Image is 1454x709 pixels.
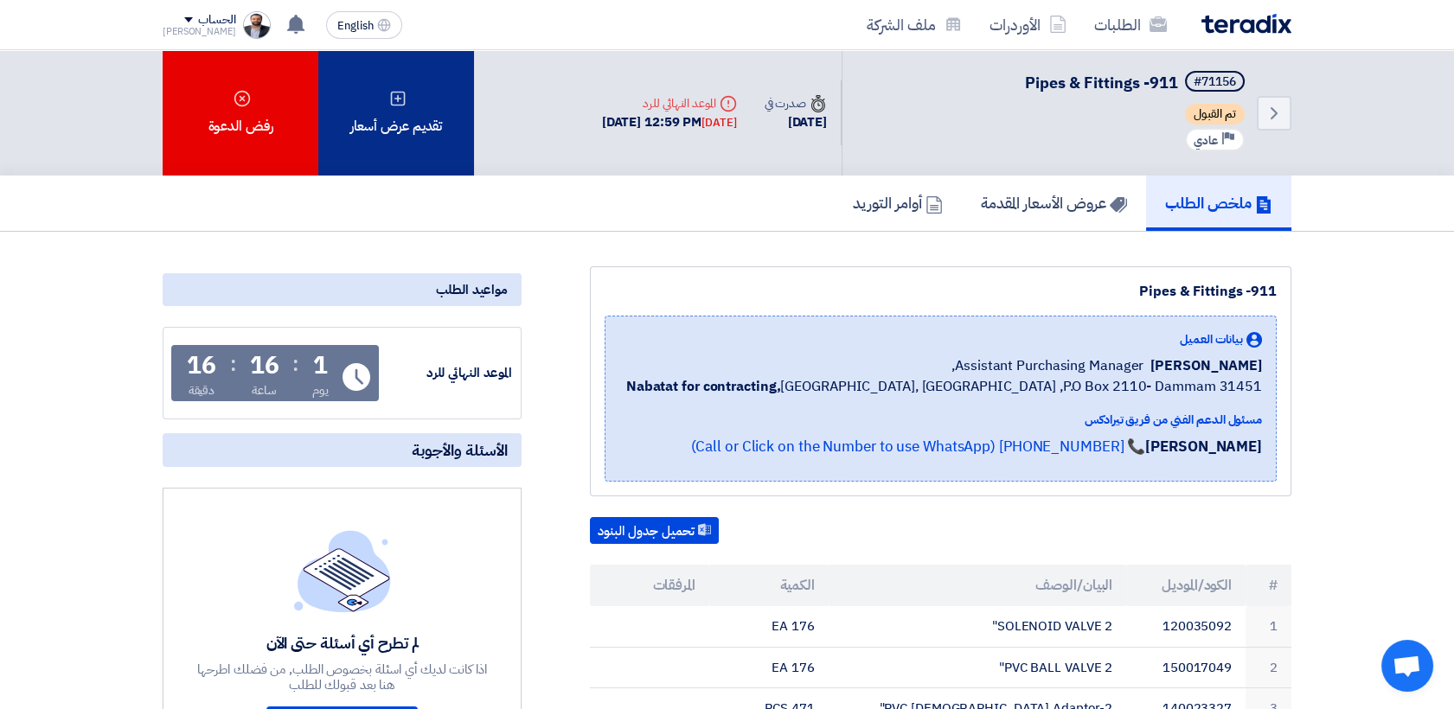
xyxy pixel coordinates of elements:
div: #71156 [1194,76,1236,88]
button: تحميل جدول البنود [590,517,719,545]
span: [PERSON_NAME] [1150,355,1262,376]
td: 1 [1246,606,1291,647]
h5: Pipes & Fittings -911 [1025,71,1248,95]
div: ساعة [252,381,277,399]
img: ___1757264372673.jpeg [243,11,271,39]
div: رفض الدعوة [163,50,318,176]
div: 1 [313,354,328,378]
div: [PERSON_NAME] [163,27,236,36]
div: : [230,348,236,380]
span: [GEOGRAPHIC_DATA], [GEOGRAPHIC_DATA] ,P.O Box 2110- Dammam 31451 [626,376,1262,397]
span: عادي [1194,132,1218,149]
div: : [292,348,298,380]
th: البيان/الوصف [829,565,1127,606]
div: 16 [187,354,216,378]
strong: [PERSON_NAME] [1145,436,1262,457]
a: أوامر التوريد [834,176,962,231]
div: تقديم عرض أسعار [318,50,474,176]
a: الطلبات [1080,4,1181,45]
div: مواعيد الطلب [163,273,522,306]
h5: أوامر التوريد [853,193,943,213]
span: Pipes & Fittings -911 [1025,71,1178,94]
td: 176 EA [709,606,829,647]
span: بيانات العميل [1180,330,1243,348]
th: المرفقات [590,565,709,606]
td: 176 EA [709,647,829,688]
a: ملخص الطلب [1146,176,1291,231]
td: SOLENOID VALVE 2" [829,606,1127,647]
a: ملف الشركة [853,4,976,45]
a: 📞 [PHONE_NUMBER] (Call or Click on the Number to use WhatsApp) [690,436,1145,457]
h5: ملخص الطلب [1165,193,1272,213]
div: لم تطرح أي أسئلة حتى الآن [195,633,490,653]
td: PVC BALL VALVE 2" [829,647,1127,688]
img: Teradix logo [1201,14,1291,34]
th: الكمية [709,565,829,606]
th: الكود/الموديل [1126,565,1246,606]
h5: عروض الأسعار المقدمة [981,193,1127,213]
div: يوم [312,381,329,399]
span: English [337,20,374,32]
div: [DATE] [765,112,827,132]
div: Pipes & Fittings -911 [605,281,1277,302]
div: مسئول الدعم الفني من فريق تيرادكس [626,411,1262,429]
span: Assistant Purchasing Manager, [951,355,1143,376]
button: English [326,11,402,39]
div: [DATE] 12:59 PM [602,112,737,132]
div: الحساب [198,13,235,28]
span: تم القبول [1185,104,1245,125]
a: عروض الأسعار المقدمة [962,176,1146,231]
td: 150017049 [1126,647,1246,688]
div: Open chat [1381,640,1433,692]
th: # [1246,565,1291,606]
span: الأسئلة والأجوبة [412,440,508,460]
img: empty_state_list.svg [294,530,391,611]
div: دقيقة [189,381,215,399]
b: Nabatat for contracting, [626,376,781,397]
div: 16 [250,354,279,378]
td: 2 [1246,647,1291,688]
div: صدرت في [765,94,827,112]
a: الأوردرات [976,4,1080,45]
div: [DATE] [701,114,736,131]
td: 120035092 [1126,606,1246,647]
div: اذا كانت لديك أي اسئلة بخصوص الطلب, من فضلك اطرحها هنا بعد قبولك للطلب [195,661,490,693]
div: الموعد النهائي للرد [602,94,737,112]
div: الموعد النهائي للرد [382,363,512,383]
